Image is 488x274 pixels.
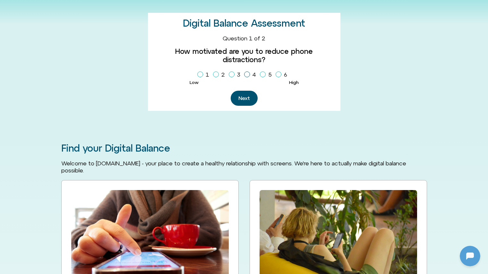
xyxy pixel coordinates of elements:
[231,91,258,106] button: Next
[153,35,335,106] form: Homepage Sign Up
[197,69,212,80] label: 1
[276,69,290,80] label: 6
[229,69,243,80] label: 3
[61,160,406,174] span: Welcome to [DOMAIN_NAME] - your place to create a healthy relationship with screens. We're here t...
[244,69,259,80] label: 4
[460,246,480,266] iframe: Botpress
[190,80,199,85] span: Low
[289,80,299,85] span: High
[213,69,227,80] label: 2
[260,69,274,80] label: 5
[61,143,427,154] h2: Find your Digital Balance
[183,18,305,29] h2: Digital Balance Assessment
[153,35,335,42] div: Question 1 of 2
[153,47,335,64] label: How motivated are you to reduce phone distractions?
